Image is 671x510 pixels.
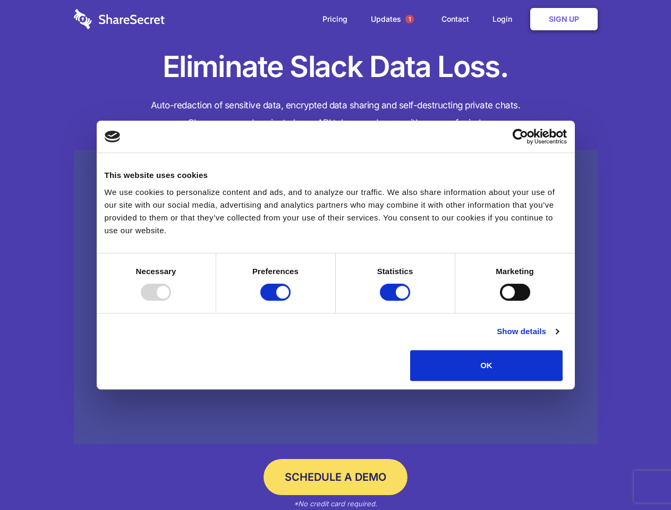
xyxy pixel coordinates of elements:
button: OK [410,350,563,381]
a: Sign Up [530,8,598,30]
h4: Auto-redaction of sensitive data, encrypted data sharing and self-destructing private chats. Shar... [74,97,598,132]
img: logo-wordmark-white-trans-d4663122ce5f474addd5e946df7df03e33cb6a1c49d2221995e7729f52c070b2.svg [74,9,165,29]
a: Pricing [312,3,358,36]
img: logo [105,131,121,142]
strong: Statistics [377,267,413,276]
a: Wistia video thumbnail [74,150,598,445]
a: Schedule a Demo [264,459,407,495]
span: 1 [405,15,414,23]
div: This website uses cookies [105,169,567,182]
em: *No credit card required. [294,499,377,508]
a: Usercentrics Cookiebot - opens in a new window [474,129,567,144]
strong: Necessary [136,267,176,276]
div: We use cookies to personalize content and ads, and to analyze our traffic. We also share informat... [105,186,567,237]
a: Contact [431,3,480,36]
a: Show details [497,325,558,338]
a: Login [482,3,528,36]
strong: Marketing [496,267,534,276]
strong: Preferences [252,267,299,276]
h1: Eliminate Slack Data Loss. [74,48,598,86]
